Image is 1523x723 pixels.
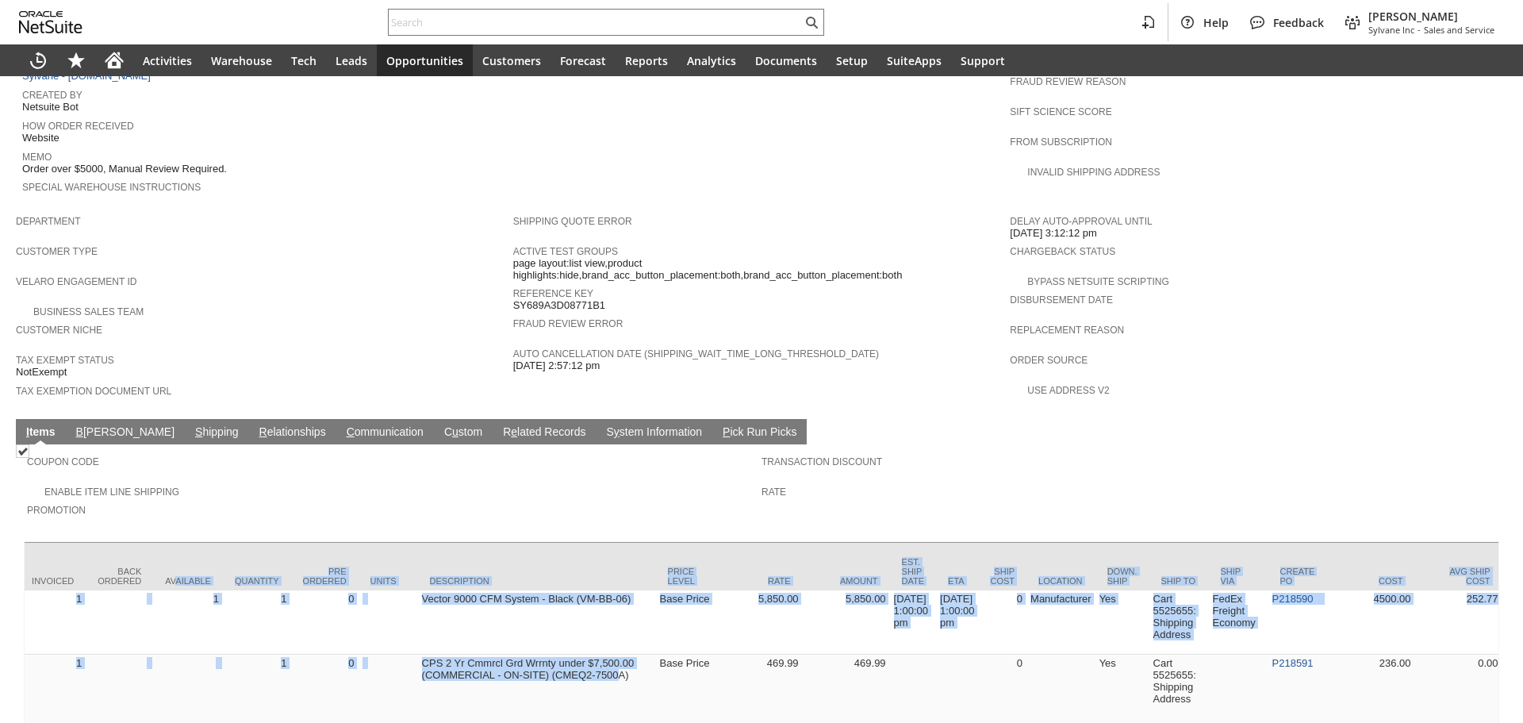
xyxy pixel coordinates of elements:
[1010,355,1088,366] a: Order Source
[616,44,677,76] a: Reports
[482,53,541,68] span: Customers
[67,51,86,70] svg: Shortcuts
[57,44,95,76] div: Shortcuts
[16,366,67,379] span: NotExempt
[473,44,551,76] a: Customers
[22,152,52,163] a: Memo
[22,425,59,440] a: Items
[235,576,279,586] div: Quantity
[326,44,377,76] a: Leads
[1272,593,1314,605] a: P218590
[1010,325,1124,336] a: Replacement reason
[1149,590,1209,655] td: Cart 5525655: Shipping Address
[16,216,81,227] a: Department
[513,299,605,312] span: SY689A3D08771B1
[746,44,827,76] a: Documents
[1280,567,1316,586] div: Create PO
[1161,576,1197,586] div: Ship To
[1209,590,1268,655] td: FedEx Freight Economy
[513,246,618,257] a: Active Test Groups
[20,590,86,655] td: 1
[143,53,192,68] span: Activities
[389,13,802,32] input: Search
[291,53,316,68] span: Tech
[1272,657,1314,669] a: P218591
[347,425,355,438] span: C
[201,44,282,76] a: Warehouse
[1203,15,1229,30] span: Help
[656,590,715,655] td: Base Price
[153,590,223,655] td: 1
[22,70,155,82] a: Sylvane - [DOMAIN_NAME]
[1026,590,1095,655] td: Manufacturer
[33,306,144,317] a: Business Sales Team
[951,44,1015,76] a: Support
[255,425,330,440] a: Relationships
[259,425,267,438] span: R
[511,425,517,438] span: e
[26,425,29,438] span: I
[22,121,134,132] a: How Order Received
[1424,24,1494,36] span: Sales and Service
[668,567,704,586] div: Price Level
[16,246,98,257] a: Customer Type
[16,325,102,336] a: Customer Niche
[418,590,656,655] td: Vector 9000 CFM System - Black (VM-BB-06)
[452,425,458,438] span: u
[602,425,706,440] a: System Information
[761,456,882,467] a: Transaction Discount
[133,44,201,76] a: Activities
[1107,567,1137,586] div: Down. Ship
[1027,276,1168,287] a: Bypass NetSuite Scripting
[687,53,736,68] span: Analytics
[1010,246,1115,257] a: Chargeback Status
[1095,590,1149,655] td: Yes
[890,590,937,655] td: [DATE] 1:00:00 pm
[282,44,326,76] a: Tech
[1027,385,1109,396] a: Use Address V2
[98,567,141,586] div: Back Ordered
[19,44,57,76] a: Recent Records
[1010,76,1126,87] a: Fraud Review Reason
[948,576,966,586] div: ETA
[719,425,800,440] a: Pick Run Picks
[803,590,890,655] td: 5,850.00
[1027,167,1160,178] a: Invalid Shipping Address
[1368,24,1414,36] span: Sylvane Inc
[95,44,133,76] a: Home
[961,53,1005,68] span: Support
[755,53,817,68] span: Documents
[211,53,272,68] span: Warehouse
[625,53,668,68] span: Reports
[614,425,620,438] span: y
[1340,576,1403,586] div: Cost
[1010,227,1097,240] span: [DATE] 3:12:12 pm
[430,576,644,586] div: Description
[1010,294,1113,306] a: Disbursement Date
[32,576,74,586] div: Invoiced
[72,425,178,440] a: B[PERSON_NAME]
[1418,24,1421,36] span: -
[513,288,593,299] a: Reference Key
[303,567,347,586] div: Pre Ordered
[715,590,803,655] td: 5,850.00
[1368,9,1494,24] span: [PERSON_NAME]
[27,456,99,467] a: Coupon Code
[16,444,29,458] img: Checked
[1328,590,1415,655] td: 4500.00
[1221,567,1256,586] div: Ship Via
[16,355,114,366] a: Tax Exempt Status
[1479,422,1498,441] a: Unrolled view on
[223,590,291,655] td: 1
[560,53,606,68] span: Forecast
[29,51,48,70] svg: Recent Records
[902,557,925,586] div: Est. Ship Date
[1010,137,1112,148] a: From Subscription
[165,576,211,586] div: Available
[513,348,879,360] a: Auto Cancellation Date (shipping_wait_time_long_threshold_date)
[499,425,589,440] a: Related Records
[877,44,951,76] a: SuiteApps
[291,590,359,655] td: 0
[27,505,86,516] a: Promotion
[22,132,59,144] span: Website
